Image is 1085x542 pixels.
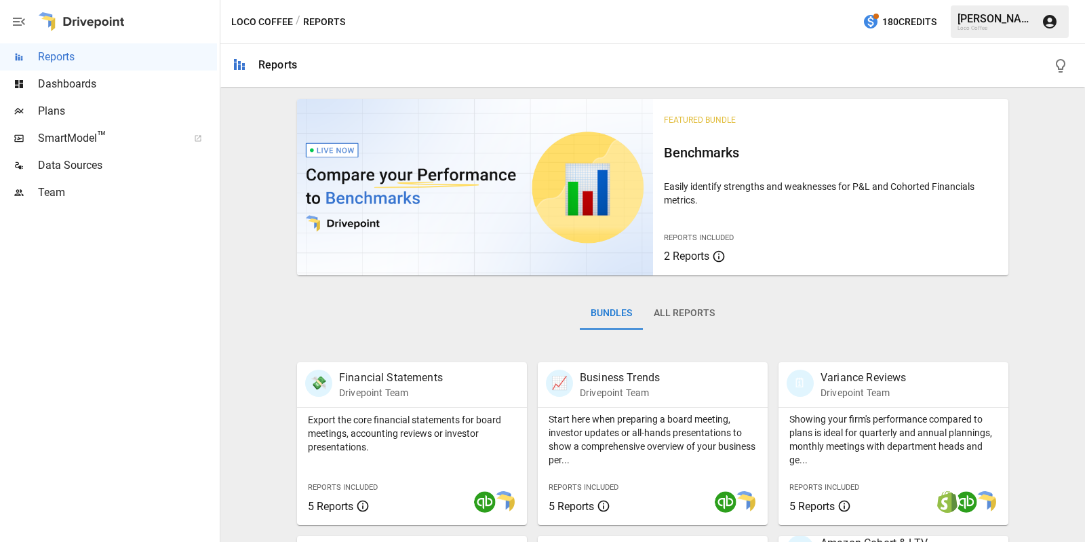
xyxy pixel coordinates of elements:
[38,49,217,65] span: Reports
[339,386,443,400] p: Drivepoint Team
[296,14,300,31] div: /
[955,491,977,513] img: quickbooks
[974,491,996,513] img: smart model
[643,297,726,330] button: All Reports
[789,483,859,492] span: Reports Included
[305,370,332,397] div: 💸
[664,180,998,207] p: Easily identify strengths and weaknesses for P&L and Cohorted Financials metrics.
[549,483,618,492] span: Reports Included
[787,370,814,397] div: 🗓
[549,412,757,467] p: Start here when preparing a board meeting, investor updates or all-hands presentations to show a ...
[789,500,835,513] span: 5 Reports
[580,386,660,400] p: Drivepoint Team
[474,491,496,513] img: quickbooks
[664,233,734,242] span: Reports Included
[958,12,1033,25] div: [PERSON_NAME]
[821,386,906,400] p: Drivepoint Team
[546,370,573,397] div: 📈
[882,14,936,31] span: 180 Credits
[664,115,736,125] span: Featured Bundle
[308,483,378,492] span: Reports Included
[580,297,643,330] button: Bundles
[339,370,443,386] p: Financial Statements
[958,25,1033,31] div: Loco Coffee
[664,250,709,263] span: 2 Reports
[857,9,942,35] button: 180Credits
[297,99,653,275] img: video thumbnail
[97,128,106,145] span: ™
[231,14,293,31] button: Loco Coffee
[258,58,297,71] div: Reports
[549,500,594,513] span: 5 Reports
[38,76,217,92] span: Dashboards
[821,370,906,386] p: Variance Reviews
[308,413,516,454] p: Export the core financial statements for board meetings, accounting reviews or investor presentat...
[715,491,736,513] img: quickbooks
[664,142,998,163] h6: Benchmarks
[308,500,353,513] span: 5 Reports
[38,103,217,119] span: Plans
[580,370,660,386] p: Business Trends
[38,185,217,201] span: Team
[38,157,217,174] span: Data Sources
[936,491,958,513] img: shopify
[493,491,515,513] img: smart model
[38,130,179,147] span: SmartModel
[789,412,998,467] p: Showing your firm's performance compared to plans is ideal for quarterly and annual plannings, mo...
[734,491,755,513] img: smart model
